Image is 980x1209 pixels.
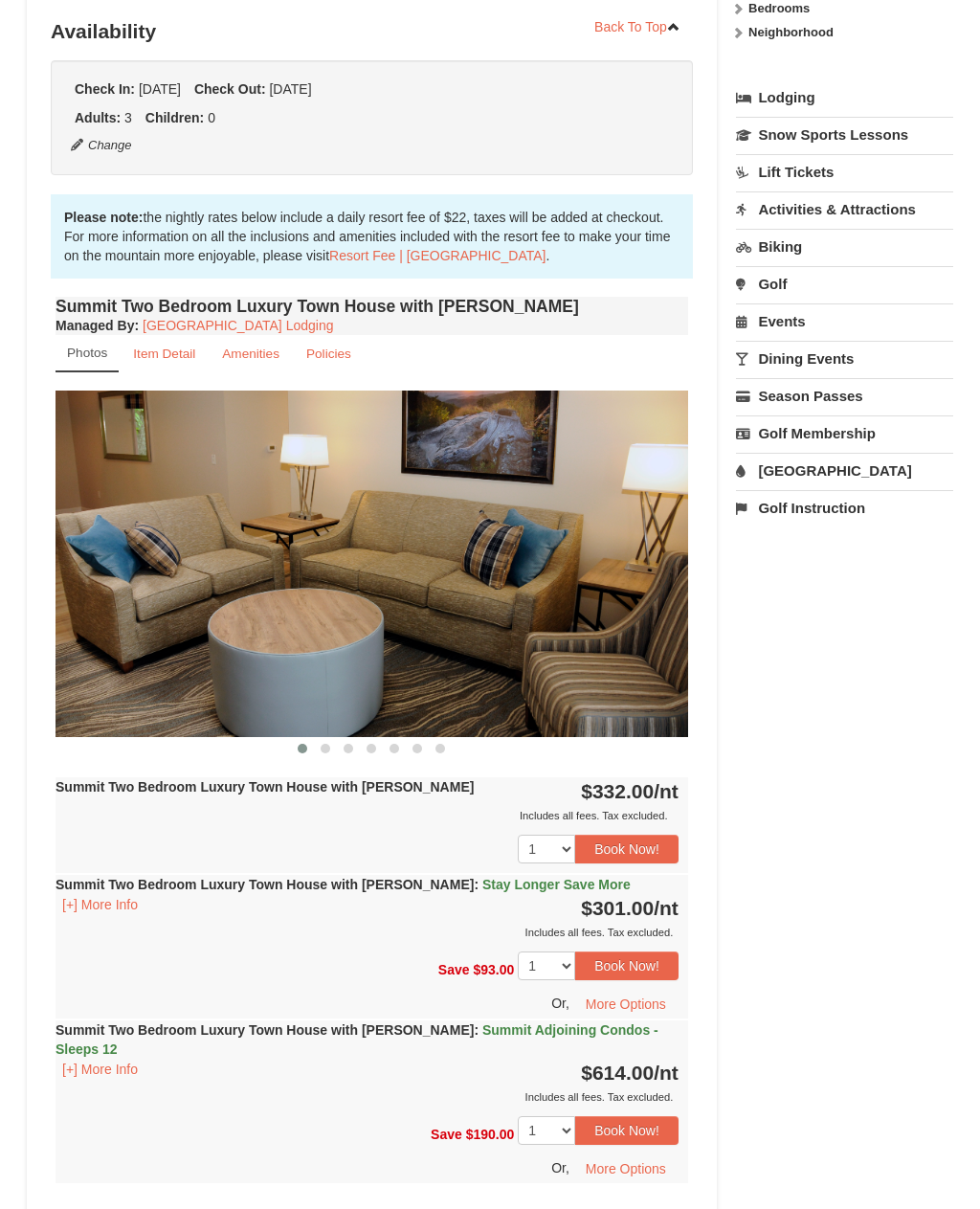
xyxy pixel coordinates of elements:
[748,26,834,40] strong: Neighborhood
[654,781,679,803] span: /nt
[124,111,132,126] span: 3
[551,996,569,1012] span: Or,
[208,111,215,126] span: 0
[64,211,143,226] strong: Please note:
[473,963,514,978] span: $93.00
[736,267,953,302] a: Golf
[56,1023,658,1058] span: Summit Adjoining Condos - Sleeps 12
[329,249,546,264] a: Resort Fee | [GEOGRAPHIC_DATA]
[573,991,679,1019] button: More Options
[438,963,470,978] span: Save
[56,319,139,334] strong: :
[75,82,135,98] strong: Check In:
[736,379,953,414] a: Season Passes
[56,336,119,373] a: Photos
[736,491,953,526] a: Golf Instruction
[736,155,953,190] a: Lift Tickets
[56,1088,679,1108] div: Includes all fees. Tax excluded.
[431,1128,462,1143] span: Save
[51,195,693,280] div: the nightly rates below include a daily resort fee of $22, taxes will be added at checkout. For m...
[194,82,266,98] strong: Check Out:
[581,1063,654,1085] span: $614.00
[269,82,311,98] span: [DATE]
[736,304,953,340] a: Events
[474,878,479,893] span: :
[51,13,693,52] h3: Availability
[466,1128,515,1143] span: $190.00
[736,230,953,265] a: Biking
[736,342,953,377] a: Dining Events
[748,2,810,16] strong: Bedrooms
[143,319,333,334] a: [GEOGRAPHIC_DATA] Lodging
[294,336,364,373] a: Policies
[736,454,953,489] a: [GEOGRAPHIC_DATA]
[56,298,688,317] h4: Summit Two Bedroom Luxury Town House with [PERSON_NAME]
[222,347,279,362] small: Amenities
[654,898,679,920] span: /nt
[654,1063,679,1085] span: /nt
[56,924,679,943] div: Includes all fees. Tax excluded.
[573,1155,679,1184] button: More Options
[56,1060,145,1081] button: [+] More Info
[56,807,679,826] div: Includes all fees. Tax excluded.
[67,347,107,361] small: Photos
[575,836,679,864] button: Book Now!
[56,878,631,893] strong: Summit Two Bedroom Luxury Town House with [PERSON_NAME]
[133,347,195,362] small: Item Detail
[736,416,953,452] a: Golf Membership
[56,780,474,795] strong: Summit Two Bedroom Luxury Town House with [PERSON_NAME]
[56,1023,658,1058] strong: Summit Two Bedroom Luxury Town House with [PERSON_NAME]
[75,111,121,126] strong: Adults:
[581,781,679,803] strong: $332.00
[56,392,688,738] img: 18876286-202-fb468a36.png
[139,82,181,98] span: [DATE]
[581,898,654,920] span: $301.00
[482,878,631,893] span: Stay Longer Save More
[474,1023,479,1039] span: :
[575,1117,679,1146] button: Book Now!
[56,895,145,916] button: [+] More Info
[551,1161,569,1176] span: Or,
[736,192,953,228] a: Activities & Attractions
[56,319,134,334] span: Managed By
[210,336,292,373] a: Amenities
[582,13,693,42] a: Back To Top
[145,111,204,126] strong: Children:
[70,136,133,157] button: Change
[575,952,679,981] button: Book Now!
[736,118,953,153] a: Snow Sports Lessons
[736,81,953,116] a: Lodging
[121,336,208,373] a: Item Detail
[306,347,351,362] small: Policies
